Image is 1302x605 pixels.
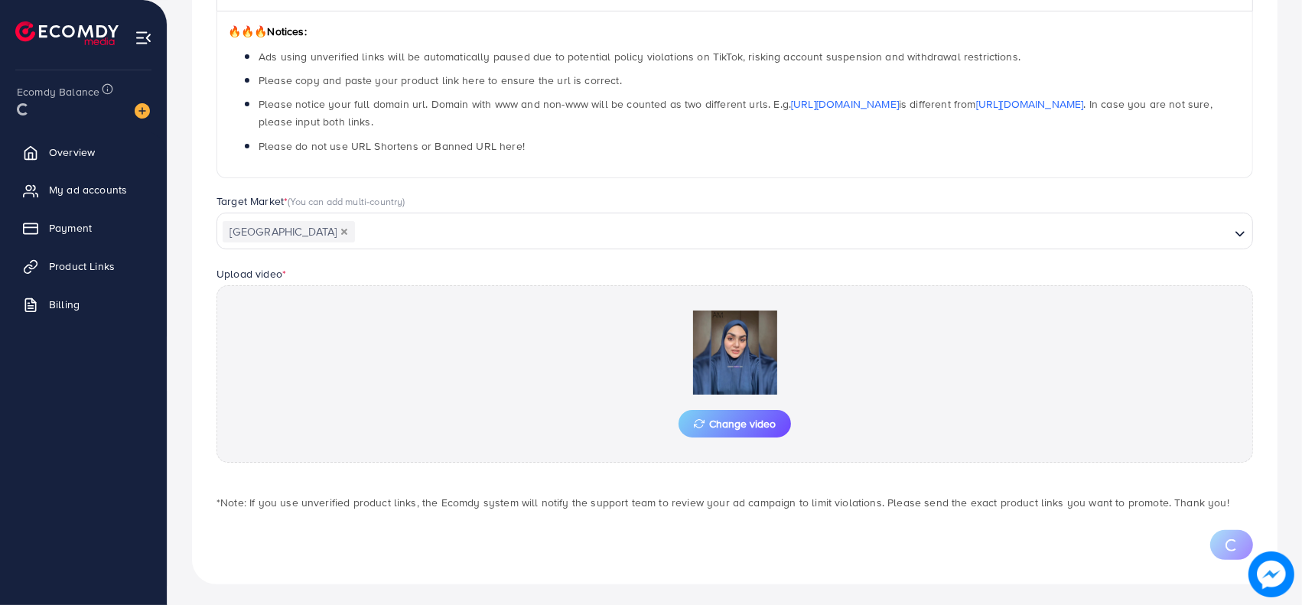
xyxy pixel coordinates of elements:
[223,221,355,242] span: [GEOGRAPHIC_DATA]
[228,24,307,39] span: Notices:
[679,410,791,437] button: Change video
[1248,551,1294,597] img: image
[11,213,155,243] a: Payment
[15,21,119,45] img: logo
[49,297,80,312] span: Billing
[216,213,1253,249] div: Search for option
[259,49,1020,64] span: Ads using unverified links will be automatically paused due to potential policy violations on Tik...
[791,96,899,112] a: [URL][DOMAIN_NAME]
[259,73,622,88] span: Please copy and paste your product link here to ensure the url is correct.
[228,24,267,39] span: 🔥🔥🔥
[17,84,99,99] span: Ecomdy Balance
[659,311,812,395] img: Preview Image
[976,96,1084,112] a: [URL][DOMAIN_NAME]
[49,145,95,160] span: Overview
[11,251,155,281] a: Product Links
[694,418,776,429] span: Change video
[259,96,1212,129] span: Please notice your full domain url. Domain with www and non-www will be counted as two different ...
[259,138,525,154] span: Please do not use URL Shortens or Banned URL here!
[216,194,405,209] label: Target Market
[11,174,155,205] a: My ad accounts
[216,266,286,281] label: Upload video
[11,137,155,168] a: Overview
[356,220,1229,244] input: Search for option
[49,182,127,197] span: My ad accounts
[216,493,1253,512] p: *Note: If you use unverified product links, the Ecomdy system will notify the support team to rev...
[11,289,155,320] a: Billing
[340,228,348,236] button: Deselect Qatar
[49,220,92,236] span: Payment
[288,194,405,208] span: (You can add multi-country)
[135,103,150,119] img: image
[135,29,152,47] img: menu
[49,259,115,274] span: Product Links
